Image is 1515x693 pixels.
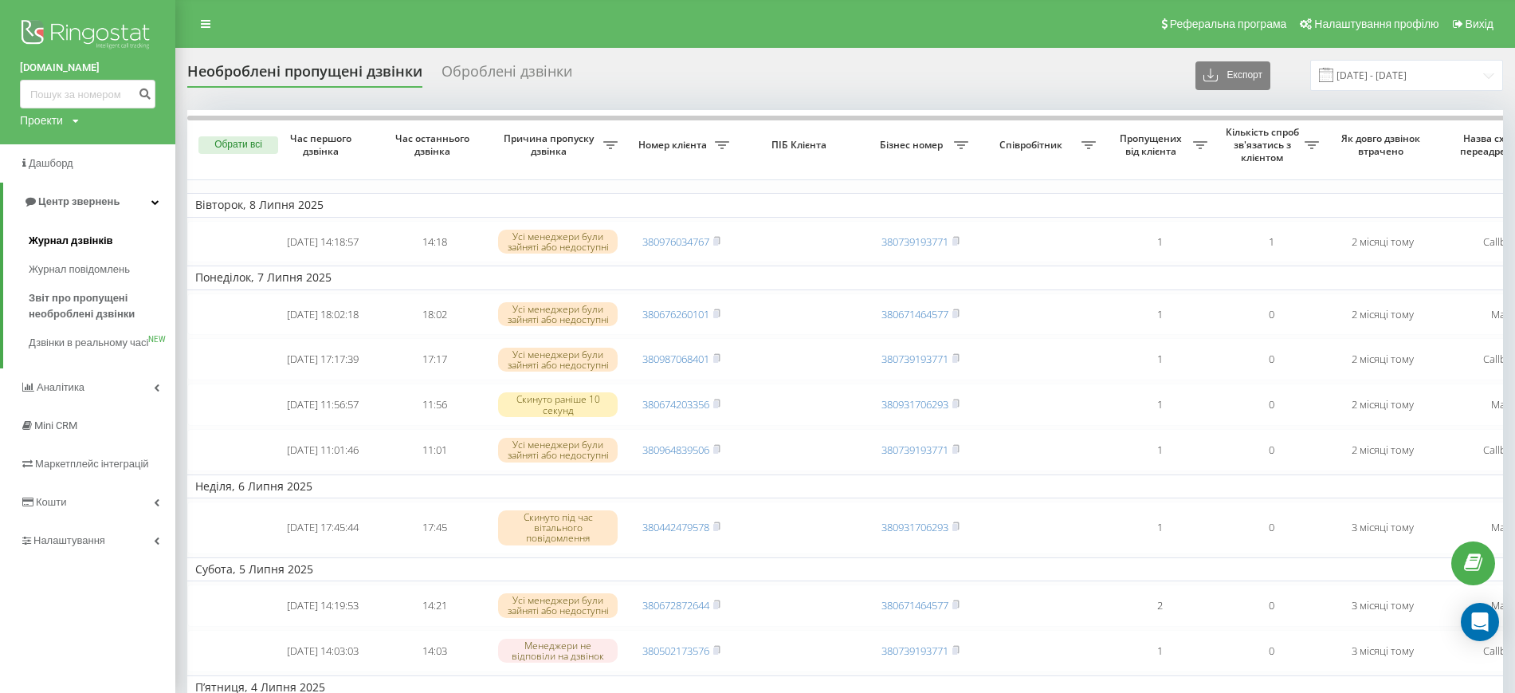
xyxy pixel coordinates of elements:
[29,284,175,329] a: Звіт про пропущені необроблені дзвінки
[751,139,851,152] span: ПІБ Клієнта
[1104,338,1215,380] td: 1
[379,221,490,263] td: 14:18
[1223,126,1305,163] span: Кількість спроб зв'язатись з клієнтом
[1466,18,1493,30] span: Вихід
[29,226,175,255] a: Журнал дзвінків
[1104,384,1215,426] td: 1
[1215,502,1327,554] td: 0
[1215,338,1327,380] td: 0
[1327,384,1438,426] td: 2 місяці тому
[379,585,490,627] td: 14:21
[267,293,379,336] td: [DATE] 18:02:18
[881,234,948,249] a: 380739193771
[1327,338,1438,380] td: 2 місяці тому
[498,639,618,663] div: Менеджери не відповіли на дзвінок
[498,510,618,545] div: Скинуто під час вітального повідомлення
[267,384,379,426] td: [DATE] 11:56:57
[267,338,379,380] td: [DATE] 17:17:39
[634,139,715,152] span: Номер клієнта
[34,419,77,431] span: Mini CRM
[187,63,422,88] div: Необроблені пропущені дзвінки
[498,438,618,462] div: Усі менеджери були зайняті або недоступні
[37,381,84,393] span: Аналiтика
[642,352,709,366] a: 380987068401
[20,80,155,108] input: Пошук за номером
[1461,603,1499,641] div: Open Intercom Messenger
[498,132,603,157] span: Причина пропуску дзвінка
[1327,429,1438,471] td: 2 місяці тому
[1215,384,1327,426] td: 0
[1327,585,1438,627] td: 3 місяці тому
[1112,132,1193,157] span: Пропущених від клієнта
[267,585,379,627] td: [DATE] 14:19:53
[20,16,155,56] img: Ringostat logo
[642,520,709,534] a: 380442479578
[1104,585,1215,627] td: 2
[642,307,709,321] a: 380676260101
[29,255,175,284] a: Журнал повідомлень
[642,644,709,658] a: 380502173576
[1104,630,1215,672] td: 1
[642,443,709,457] a: 380964839506
[498,593,618,617] div: Усі менеджери були зайняті або недоступні
[498,348,618,372] div: Усі менеджери були зайняті або недоступні
[1215,585,1327,627] td: 0
[267,221,379,263] td: [DATE] 14:18:57
[379,429,490,471] td: 11:01
[379,338,490,380] td: 17:17
[881,352,948,366] a: 380739193771
[442,63,572,88] div: Оброблені дзвінки
[267,429,379,471] td: [DATE] 11:01:46
[29,335,148,351] span: Дзвінки в реальному часі
[498,302,618,326] div: Усі менеджери були зайняті або недоступні
[881,598,948,612] a: 380671464577
[29,262,130,278] span: Журнал повідомлень
[881,307,948,321] a: 380671464577
[1170,18,1287,30] span: Реферальна програма
[1215,221,1327,263] td: 1
[642,397,709,411] a: 380674203356
[1104,221,1215,263] td: 1
[642,598,709,612] a: 380672872644
[379,293,490,336] td: 18:02
[881,644,948,658] a: 380739193771
[1340,132,1426,157] span: Як довго дзвінок втрачено
[198,136,278,154] button: Обрати всі
[1314,18,1438,30] span: Налаштування профілю
[1327,293,1438,336] td: 2 місяці тому
[379,502,490,554] td: 17:45
[267,630,379,672] td: [DATE] 14:03:03
[881,520,948,534] a: 380931706293
[33,534,105,546] span: Налаштування
[1327,630,1438,672] td: 3 місяці тому
[20,60,155,76] a: [DOMAIN_NAME]
[29,233,113,249] span: Журнал дзвінків
[280,132,366,157] span: Час першого дзвінка
[498,392,618,416] div: Скинуто раніше 10 секунд
[1215,630,1327,672] td: 0
[36,496,66,508] span: Кошти
[498,230,618,254] div: Усі менеджери були зайняті або недоступні
[1215,429,1327,471] td: 0
[642,234,709,249] a: 380976034767
[1327,221,1438,263] td: 2 місяці тому
[20,112,63,128] div: Проекти
[1104,293,1215,336] td: 1
[379,630,490,672] td: 14:03
[3,183,175,221] a: Центр звернень
[29,329,175,357] a: Дзвінки в реальному часіNEW
[881,397,948,411] a: 380931706293
[38,195,120,207] span: Центр звернень
[379,384,490,426] td: 11:56
[1104,502,1215,554] td: 1
[984,139,1081,152] span: Співробітник
[29,157,73,169] span: Дашборд
[35,458,149,470] span: Маркетплейс інтеграцій
[29,290,167,322] span: Звіт про пропущені необроблені дзвінки
[1327,502,1438,554] td: 3 місяці тому
[881,443,948,457] a: 380739193771
[1104,429,1215,471] td: 1
[873,139,954,152] span: Бізнес номер
[391,132,477,157] span: Час останнього дзвінка
[267,502,379,554] td: [DATE] 17:45:44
